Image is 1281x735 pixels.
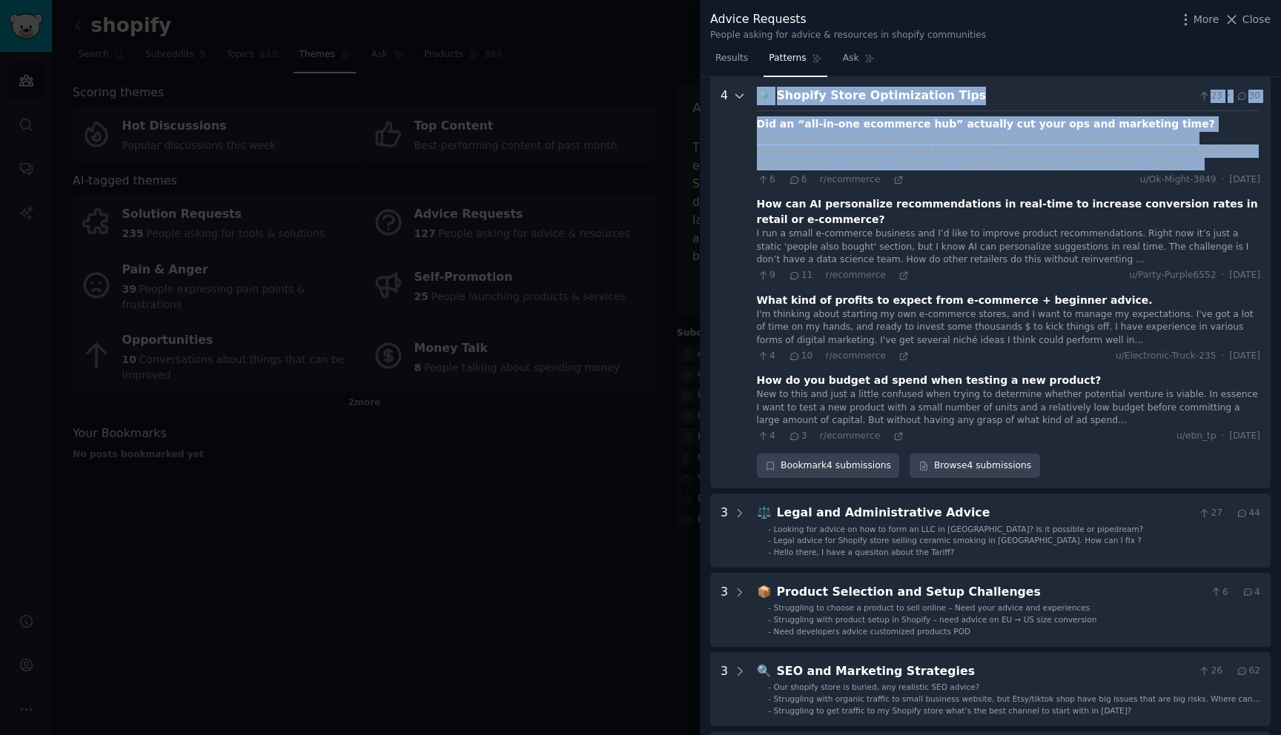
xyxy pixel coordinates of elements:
[710,10,986,29] div: Advice Requests
[812,431,814,442] span: ·
[885,431,887,442] span: ·
[781,270,783,281] span: ·
[1230,430,1260,443] span: [DATE]
[1230,269,1260,282] span: [DATE]
[721,662,728,716] div: 3
[826,350,886,361] span: r/ecommerce
[757,373,1102,388] div: How do you budget ad spend when testing a new product?
[910,453,1039,479] a: Browse4 submissions
[1222,173,1225,187] span: ·
[788,269,812,282] span: 11
[781,175,783,185] span: ·
[757,293,1153,308] div: What kind of profits to expect from e-commerce + beginner advice.
[1236,90,1260,103] span: 30
[1228,507,1231,520] span: ·
[843,52,859,65] span: Ask
[757,308,1260,347] div: I'm thinking about starting my own e-commerce stores, and I want to manage my expectations. I've ...
[768,614,771,625] div: -
[1129,269,1216,282] span: u/Party-Purple6552
[1224,12,1271,27] button: Close
[1230,173,1260,187] span: [DATE]
[768,626,771,636] div: -
[1236,507,1260,520] span: 44
[774,603,1090,612] span: Struggling to choose a product to sell online – Need your advice and experiences
[781,431,783,442] span: ·
[1176,430,1217,443] span: u/ebn_tp
[774,615,1097,624] span: Struggling with product setup in Shopify – need advice on EU → US size conversion
[826,270,886,280] span: r/ecommerce
[768,682,771,692] div: -
[757,350,775,363] span: 4
[777,583,1205,602] div: Product Selection and Setup Challenges
[891,351,893,362] span: ·
[1198,507,1222,520] span: 27
[1194,12,1219,27] span: More
[774,525,1144,533] span: Looking for advice on how to form an LLC in [GEOGRAPHIC_DATA]? Is it possible or pipedream?
[891,270,893,281] span: ·
[1198,665,1222,678] span: 26
[818,351,820,362] span: ·
[788,173,807,187] span: 6
[710,47,753,77] a: Results
[774,706,1132,715] span: Struggling to get traffic to my Shopify store what’s the best channel to start with in [DATE]?
[757,116,1215,132] div: Did an “all‑in‑one ecommerce hub” actually cut your ops and marketing time?
[757,173,775,187] span: 6
[1228,90,1231,103] span: ·
[774,548,955,556] span: Hello there, I have a quesiton about the Tariff?
[768,535,771,545] div: -
[721,583,728,636] div: 3
[1210,586,1228,599] span: 6
[777,504,1193,522] div: Legal and Administrative Advice
[820,174,880,184] span: r/ecommerce
[757,430,775,443] span: 4
[1178,12,1219,27] button: More
[757,585,772,599] span: 📦
[885,175,887,185] span: ·
[757,196,1260,227] div: How can AI personalize recommendations in real-time to increase conversion rates in retail or e-c...
[757,88,772,102] span: ⚙️
[777,87,1193,105] div: Shopify Store Optimization Tips
[721,504,728,557] div: 3
[774,682,980,691] span: Our shopify store is buried, any realistic SEO advice?
[838,47,880,77] a: Ask
[1242,586,1260,599] span: 4
[774,694,1260,714] span: Struggling with organic traffic to small business website, but Etsy/tiktok shop have big issues t...
[788,350,812,363] span: 10
[1222,350,1225,363] span: ·
[757,269,775,282] span: 9
[1198,90,1222,103] span: 23
[715,52,748,65] span: Results
[757,388,1260,428] div: New to this and just a little confused when trying to determine whether potential venture is viab...
[768,705,771,716] div: -
[812,175,814,185] span: ·
[1234,586,1237,599] span: ·
[1230,350,1260,363] span: [DATE]
[768,602,771,613] div: -
[757,453,900,479] div: Bookmark 4 submissions
[764,47,827,77] a: Patterns
[1116,350,1217,363] span: u/Electronic-Truck-235
[781,351,783,362] span: ·
[818,270,820,281] span: ·
[721,87,728,478] div: 4
[768,694,771,704] div: -
[757,227,1260,267] div: I run a small e-commerce business and I’d like to improve product recommendations. Right now it’s...
[757,664,772,678] span: 🔍
[1140,173,1217,187] span: u/Ok-Might-3849
[1222,430,1225,443] span: ·
[710,29,986,42] div: People asking for advice & resources in shopify communities
[757,132,1260,171] div: Considering a hub to centralize marketing + ops. Looking for real outcomes, not features. * Did i...
[757,505,772,519] span: ⚖️
[1242,12,1271,27] span: Close
[1228,665,1231,678] span: ·
[1236,665,1260,678] span: 62
[757,453,900,479] button: Bookmark4 submissions
[774,627,970,636] span: Need developers advice customized products POD
[1222,269,1225,282] span: ·
[777,662,1193,681] div: SEO and Marketing Strategies
[768,547,771,557] div: -
[788,430,807,443] span: 3
[768,524,771,534] div: -
[774,536,1142,545] span: Legal advice for Shopify store selling ceramic smoking in [GEOGRAPHIC_DATA]. How can I fix ?
[820,430,880,441] span: r/ecommerce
